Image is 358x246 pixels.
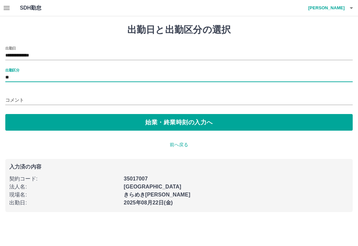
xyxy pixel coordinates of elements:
[124,176,148,182] b: 35017007
[9,183,120,191] p: 法人名 :
[9,199,120,207] p: 出勤日 :
[124,184,181,189] b: [GEOGRAPHIC_DATA]
[5,67,19,72] label: 出勤区分
[9,164,349,170] p: 入力済の内容
[5,24,353,36] h1: 出勤日と出勤区分の選択
[5,46,16,51] label: 出勤日
[9,175,120,183] p: 契約コード :
[5,141,353,148] p: 前へ戻る
[124,192,190,197] b: きらめき[PERSON_NAME]
[5,114,353,131] button: 始業・終業時刻の入力へ
[9,191,120,199] p: 現場名 :
[124,200,173,205] b: 2025年08月22日(金)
